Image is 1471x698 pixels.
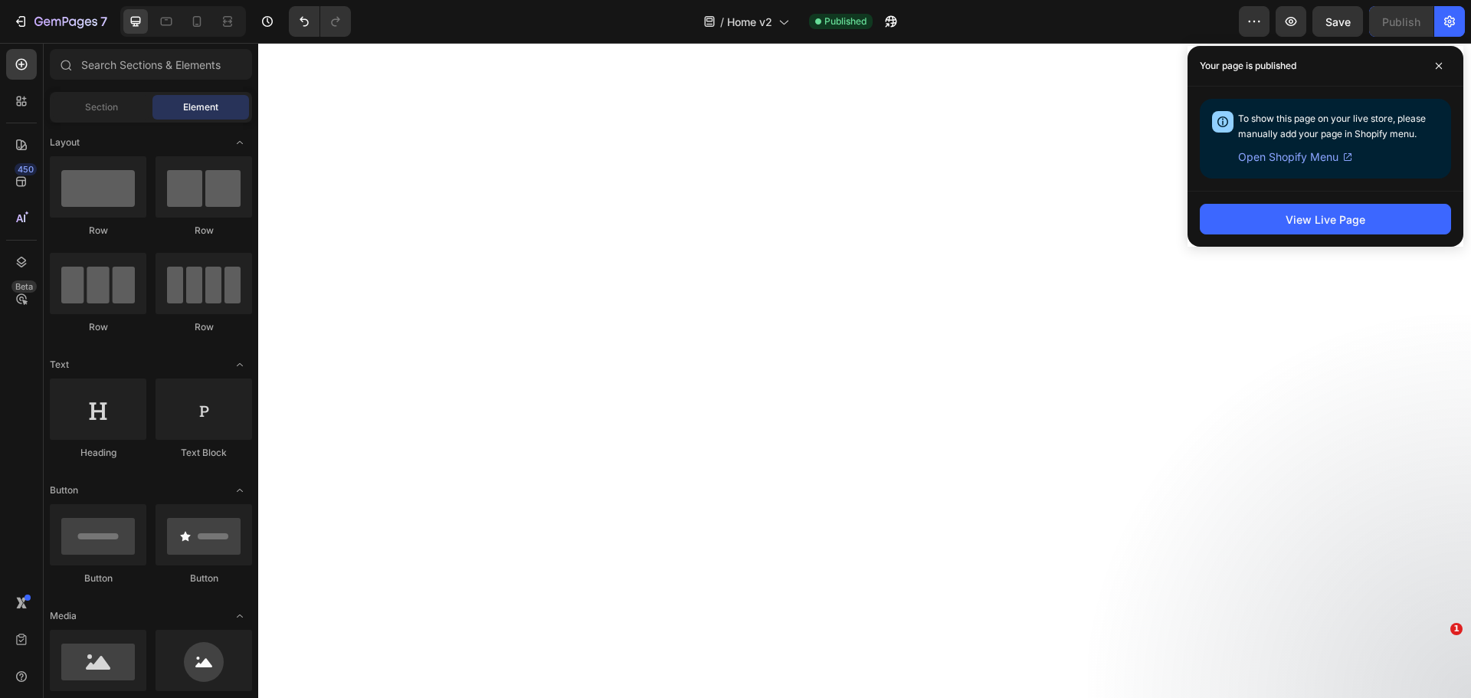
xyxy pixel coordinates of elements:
span: Save [1325,15,1351,28]
iframe: Design area [258,43,1471,698]
div: Heading [50,446,146,460]
div: Button [50,572,146,585]
span: Open Shopify Menu [1238,148,1338,166]
span: Toggle open [228,352,252,377]
p: Your page is published [1200,58,1296,74]
button: Save [1312,6,1363,37]
span: Toggle open [228,478,252,503]
div: Undo/Redo [289,6,351,37]
span: Element [183,100,218,114]
div: Row [156,224,252,238]
span: To show this page on your live store, please manually add your page in Shopify menu. [1238,113,1426,139]
div: 450 [15,163,37,175]
span: Home v2 [727,14,772,30]
button: Publish [1369,6,1433,37]
span: Toggle open [228,604,252,628]
span: Layout [50,136,80,149]
button: View Live Page [1200,204,1451,234]
span: Section [85,100,118,114]
span: 1 [1450,623,1463,635]
p: 7 [100,12,107,31]
div: View Live Page [1286,211,1365,228]
div: Button [156,572,252,585]
div: Row [50,224,146,238]
span: Text [50,358,69,372]
span: Published [824,15,867,28]
span: Media [50,609,77,623]
div: Beta [11,280,37,293]
iframe: Intercom live chat [1419,646,1456,683]
input: Search Sections & Elements [50,49,252,80]
span: / [720,14,724,30]
span: Toggle open [228,130,252,155]
div: Row [50,320,146,334]
div: Publish [1382,14,1420,30]
span: Button [50,483,78,497]
div: Text Block [156,446,252,460]
button: 7 [6,6,114,37]
div: Row [156,320,252,334]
